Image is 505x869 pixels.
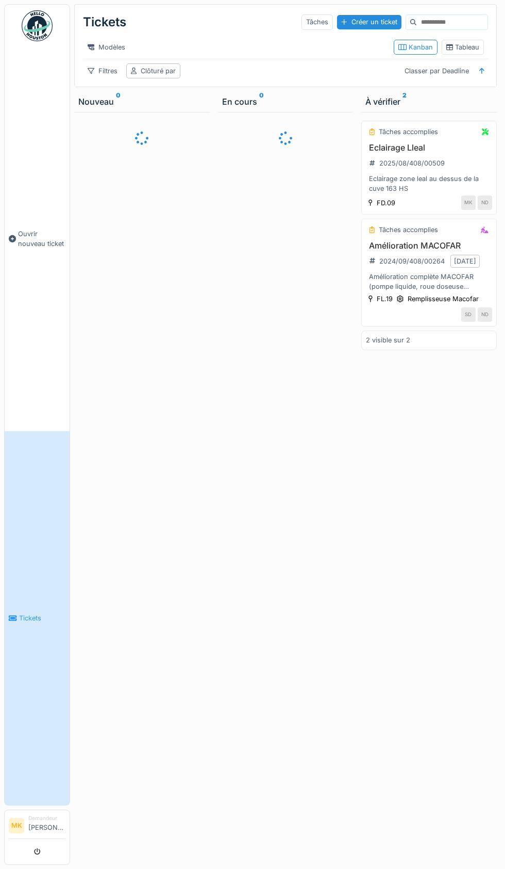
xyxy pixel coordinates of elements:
div: Nouveau [78,95,206,108]
div: Tâches accomplies [379,127,438,137]
h3: Eclairage Lleal [366,143,492,153]
div: Eclairage zone leal au dessus de la cuve 163 HS [366,174,492,193]
div: [DATE] [454,256,476,266]
div: Tâches [301,14,333,29]
h3: Amélioration MACOFAR [366,241,492,251]
div: Kanban [398,42,433,52]
span: Ouvrir nouveau ticket [18,229,65,249]
div: Modèles [83,40,130,55]
div: Tâches accomplies [379,225,438,235]
div: 2024/09/408/00264 [379,256,445,266]
div: Clôturé par [141,66,176,76]
a: Ouvrir nouveau ticket [5,47,70,431]
img: Badge_color-CXgf-gQk.svg [22,10,53,41]
div: 2 visible sur 2 [366,335,410,345]
div: À vérifier [365,95,493,108]
div: ND [478,307,492,322]
div: 2025/08/408/00509 [379,158,445,168]
div: FD.09 [377,198,395,208]
div: Tableau [446,42,479,52]
div: En cours [222,95,349,108]
div: MK [461,195,476,210]
div: Remplisseuse Macofar [408,294,479,304]
div: Amélioration complète MACOFAR (pompe liquide, roue doseuse poudre, azote, convoyeur, bol vibrant,... [366,272,492,291]
a: Tickets [5,431,70,806]
li: MK [9,818,24,833]
sup: 2 [402,95,407,108]
div: Tickets [83,9,126,36]
a: MK Demandeur[PERSON_NAME] [9,814,65,839]
div: FL.19 [377,294,393,304]
span: Tickets [19,613,65,623]
div: ND [478,195,492,210]
sup: 0 [116,95,121,108]
div: SD [461,307,476,322]
div: Demandeur [28,814,65,822]
div: Créer un ticket [337,15,401,29]
sup: 0 [259,95,264,108]
div: Filtres [83,63,122,78]
li: [PERSON_NAME] [28,814,65,837]
div: Classer par Deadline [400,63,474,78]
